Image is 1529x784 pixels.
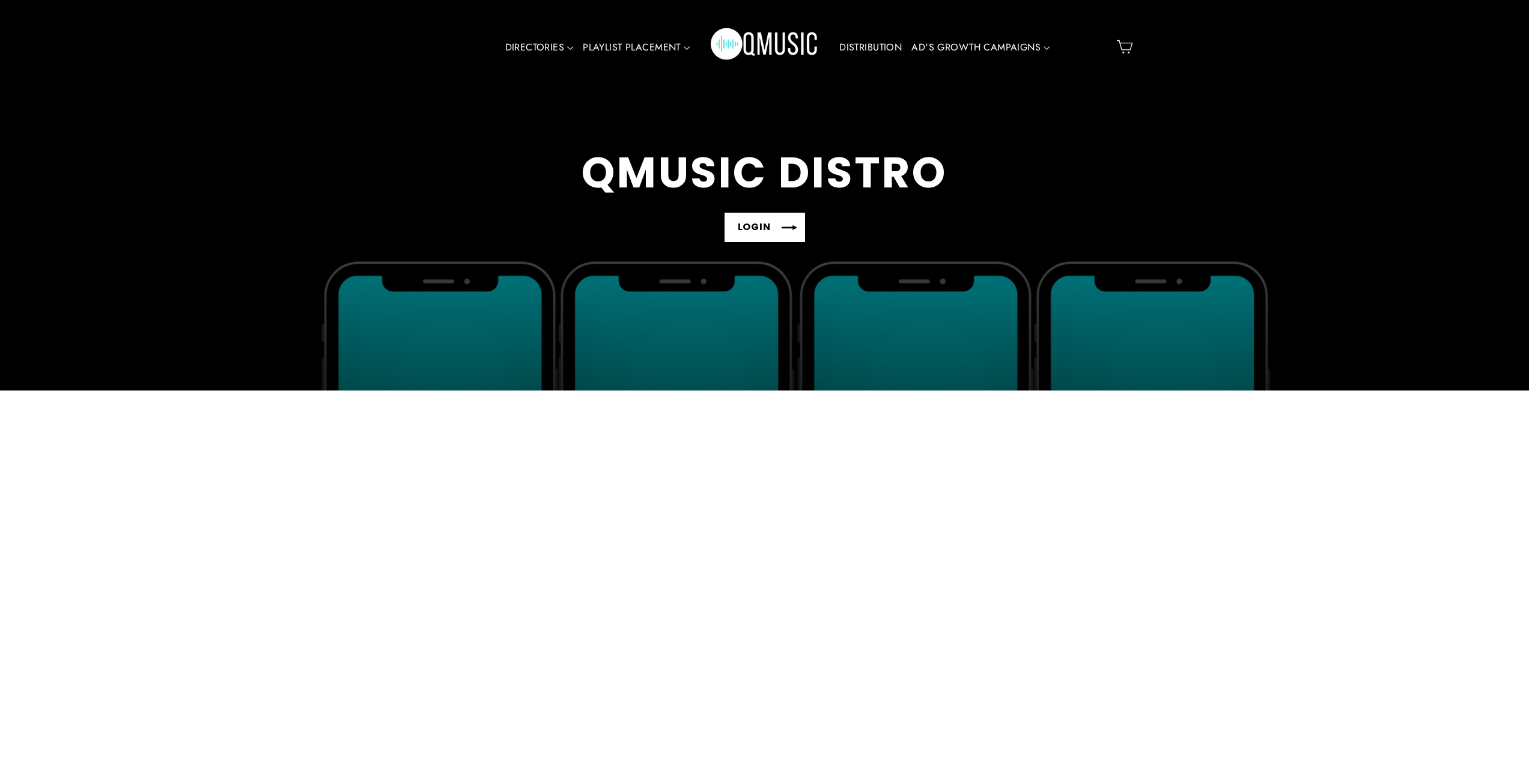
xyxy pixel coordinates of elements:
div: QMUSIC DISTRO [582,148,947,198]
a: PLAYLIST PLACEMENT [578,34,695,61]
img: Q Music Promotions [711,20,819,74]
div: Primary [463,12,1067,82]
a: DISTRIBUTION [834,34,907,61]
a: DIRECTORIES [500,34,579,61]
a: AD'S GROWTH CAMPAIGNS [907,34,1054,61]
a: LOGIN [725,213,805,242]
iframe: Signup [398,390,1131,716]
